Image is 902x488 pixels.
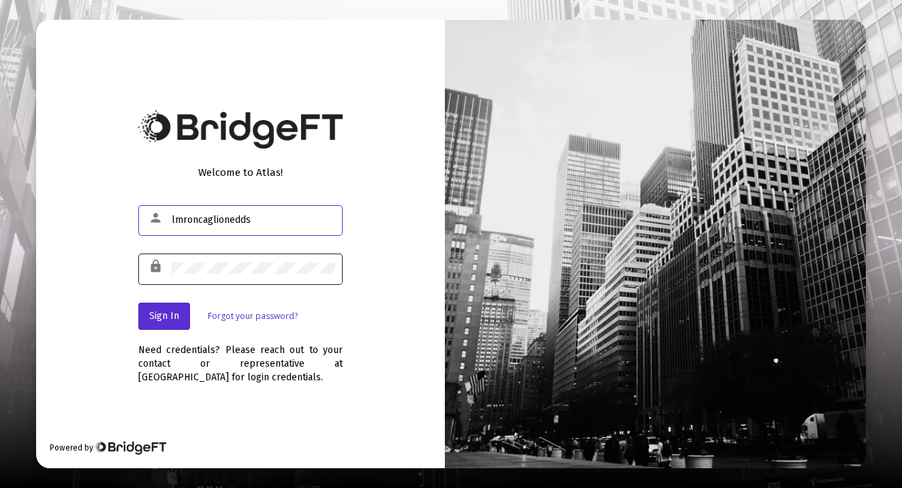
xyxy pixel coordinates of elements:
img: Bridge Financial Technology Logo [138,110,343,149]
div: Powered by [50,441,166,455]
a: Forgot your password? [208,309,298,323]
button: Sign In [138,303,190,330]
span: Sign In [149,310,179,322]
div: Welcome to Atlas! [138,166,343,179]
mat-icon: lock [149,258,165,275]
img: Bridge Financial Technology Logo [95,441,166,455]
mat-icon: person [149,210,165,226]
div: Need credentials? Please reach out to your contact or representative at [GEOGRAPHIC_DATA] for log... [138,330,343,384]
input: Email or Username [172,215,335,226]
